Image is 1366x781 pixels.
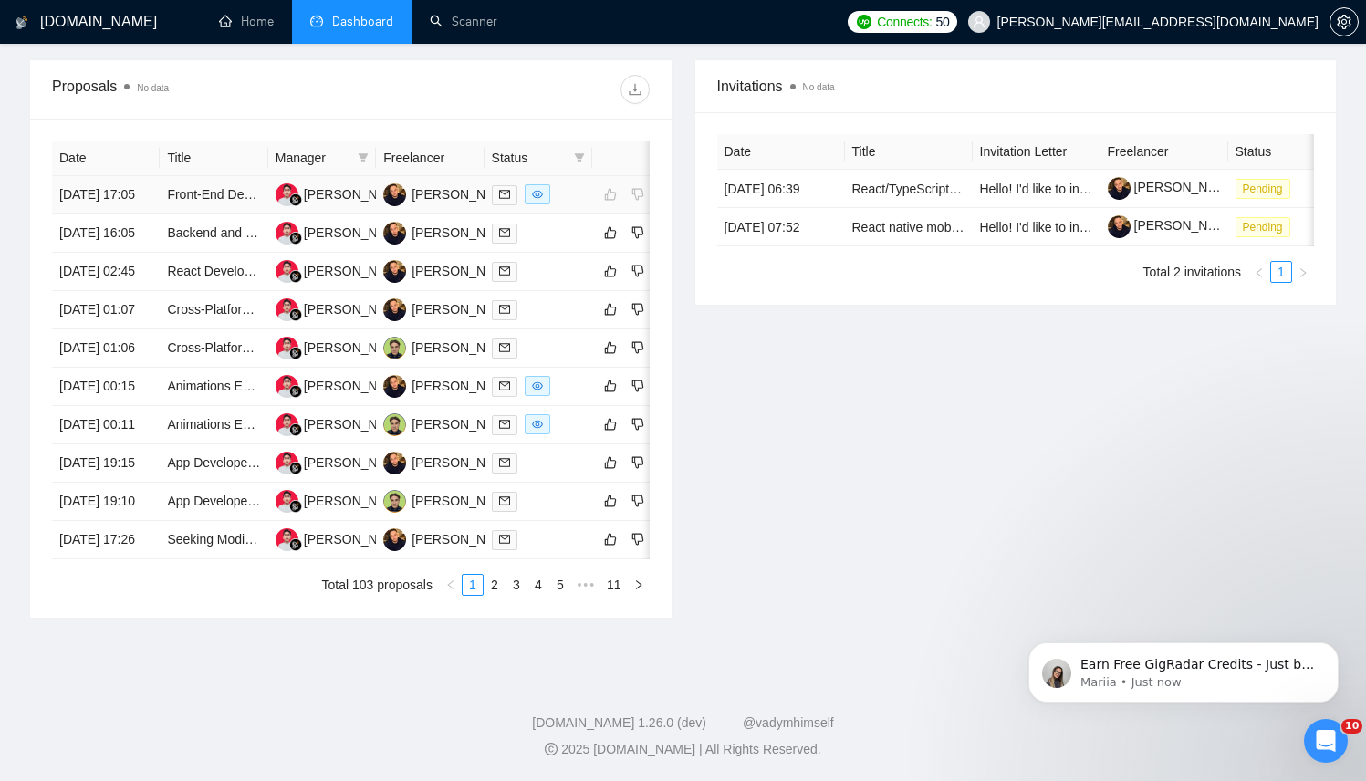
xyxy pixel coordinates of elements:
li: Next 5 Pages [571,574,600,596]
img: gigradar-bm.png [289,462,302,474]
button: dislike [627,452,649,474]
img: AK [276,528,298,551]
span: dislike [631,302,644,317]
a: AK[PERSON_NAME] [276,454,409,469]
span: like [604,417,617,432]
img: KB [383,452,406,474]
li: 11 [600,574,628,596]
li: Total 103 proposals [322,574,433,596]
td: [DATE] 01:07 [52,291,160,329]
button: dislike [627,260,649,282]
td: Animations Expert for React Native and web application [160,406,267,444]
div: [PERSON_NAME] [304,184,409,204]
td: Front-End Developer for Github project [160,176,267,214]
span: dislike [631,379,644,393]
img: KB [383,528,406,551]
a: KB[PERSON_NAME] [383,378,516,392]
span: mail [499,380,510,391]
span: Status [492,148,567,168]
button: dislike [627,375,649,397]
span: dislike [631,494,644,508]
th: Date [52,141,160,176]
div: [PERSON_NAME] [412,453,516,473]
button: right [1292,261,1314,283]
span: left [445,579,456,590]
a: KB[PERSON_NAME] [383,301,516,316]
td: [DATE] 00:15 [52,368,160,406]
td: [DATE] 00:11 [52,406,160,444]
a: 1 [1271,262,1291,282]
a: Seeking Modifiable Ready-Built Apps [167,532,377,547]
div: 2025 [DOMAIN_NAME] | All Rights Reserved. [15,740,1351,759]
span: 10 [1341,719,1362,734]
th: Manager [268,141,376,176]
td: React Developer Needed to Complete business directory [160,253,267,291]
td: Cross-Platform Mobile App Development for Freelancers [160,291,267,329]
a: Backend and Frontend Development with Python/React [167,225,482,240]
button: dislike [627,528,649,550]
a: [PERSON_NAME] [1108,180,1239,194]
span: mail [499,266,510,276]
img: DP [383,413,406,436]
td: Animations Expert for React Native and web application [160,368,267,406]
li: Previous Page [1248,261,1270,283]
td: [DATE] 01:06 [52,329,160,368]
span: left [1254,267,1265,278]
span: dashboard [310,15,323,27]
img: AK [276,375,298,398]
div: [PERSON_NAME] [304,261,409,281]
span: No data [137,83,169,93]
span: mail [499,342,510,353]
li: Next Page [628,574,650,596]
span: dislike [631,225,644,240]
img: gigradar-bm.png [289,385,302,398]
a: AK[PERSON_NAME] [276,224,409,239]
div: [PERSON_NAME] [412,529,516,549]
span: like [604,264,617,278]
th: Status [1228,134,1356,170]
td: Seeking Modifiable Ready-Built Apps [160,521,267,559]
img: gigradar-bm.png [289,308,302,321]
img: AK [276,183,298,206]
th: Title [160,141,267,176]
span: eye [532,380,543,391]
span: 50 [936,12,950,32]
button: download [620,75,650,104]
img: gigradar-bm.png [289,538,302,551]
button: like [600,375,621,397]
span: dislike [631,532,644,547]
a: 4 [528,575,548,595]
span: like [604,379,617,393]
li: Previous Page [440,574,462,596]
img: AK [276,452,298,474]
span: mail [499,419,510,430]
div: [PERSON_NAME] Poberezhnyi [412,414,591,434]
span: mail [499,189,510,200]
td: [DATE] 19:10 [52,483,160,521]
span: like [604,302,617,317]
span: dislike [631,455,644,470]
span: Pending [1236,179,1290,199]
th: Invitation Letter [973,134,1100,170]
td: [DATE] 19:15 [52,444,160,483]
span: like [604,455,617,470]
a: 5 [550,575,570,595]
button: dislike [627,490,649,512]
button: like [600,260,621,282]
img: gigradar-bm.png [289,423,302,436]
img: DP [383,490,406,513]
div: [PERSON_NAME] [304,338,409,358]
a: Pending [1236,219,1298,234]
div: [PERSON_NAME] [412,184,516,204]
span: right [1298,267,1309,278]
a: DP[PERSON_NAME] Poberezhnyi [383,493,591,507]
a: KB[PERSON_NAME] [383,186,516,201]
iframe: Intercom notifications message [1001,604,1366,732]
td: [DATE] 07:52 [717,208,845,246]
img: DP [383,337,406,359]
span: ••• [571,574,600,596]
span: filter [358,152,369,163]
img: AK [276,260,298,283]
